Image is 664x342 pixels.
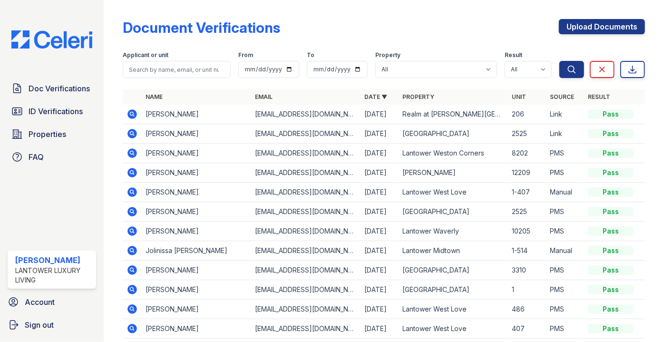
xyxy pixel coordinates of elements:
span: FAQ [29,151,44,163]
td: 407 [508,319,546,339]
a: Result [588,93,610,100]
td: [PERSON_NAME] [142,163,251,183]
td: [DATE] [361,144,399,163]
input: Search by name, email, or unit number [123,61,231,78]
td: 206 [508,105,546,124]
img: CE_Logo_Blue-a8612792a0a2168367f1c8372b55b34899dd931a85d93a1a3d3e32e68fde9ad4.png [4,30,100,49]
td: [DATE] [361,261,399,280]
label: To [307,51,314,59]
div: Pass [588,129,634,138]
td: [EMAIL_ADDRESS][DOMAIN_NAME] [251,124,361,144]
td: 12209 [508,163,546,183]
td: 1 [508,280,546,300]
a: ID Verifications [8,102,96,121]
td: [DATE] [361,319,399,339]
td: [DATE] [361,222,399,241]
a: Email [255,93,273,100]
div: Pass [588,207,634,216]
td: [DATE] [361,105,399,124]
div: Pass [588,265,634,275]
td: Lantower Weston Corners [399,144,508,163]
td: [PERSON_NAME] [142,105,251,124]
a: Doc Verifications [8,79,96,98]
div: Pass [588,109,634,119]
td: PMS [546,261,584,280]
span: Doc Verifications [29,83,90,94]
td: [EMAIL_ADDRESS][DOMAIN_NAME] [251,163,361,183]
td: 8202 [508,144,546,163]
div: Pass [588,168,634,177]
td: [DATE] [361,241,399,261]
div: Pass [588,285,634,294]
span: Sign out [25,319,54,331]
td: [GEOGRAPHIC_DATA] [399,124,508,144]
td: [PERSON_NAME] [142,319,251,339]
td: [GEOGRAPHIC_DATA] [399,261,508,280]
td: [EMAIL_ADDRESS][DOMAIN_NAME] [251,319,361,339]
td: [PERSON_NAME] [142,183,251,202]
td: PMS [546,319,584,339]
td: [EMAIL_ADDRESS][DOMAIN_NAME] [251,300,361,319]
td: Jolinissa [PERSON_NAME] [142,241,251,261]
td: [DATE] [361,124,399,144]
td: PMS [546,163,584,183]
label: Property [375,51,400,59]
td: [EMAIL_ADDRESS][DOMAIN_NAME] [251,261,361,280]
div: Pass [588,246,634,255]
td: Realm at [PERSON_NAME][GEOGRAPHIC_DATA] [399,105,508,124]
td: [DATE] [361,163,399,183]
td: [EMAIL_ADDRESS][DOMAIN_NAME] [251,202,361,222]
td: Manual [546,241,584,261]
td: [PERSON_NAME] [142,202,251,222]
a: Property [402,93,434,100]
td: PMS [546,280,584,300]
td: [PERSON_NAME] [142,280,251,300]
td: [EMAIL_ADDRESS][DOMAIN_NAME] [251,105,361,124]
td: [PERSON_NAME] [142,124,251,144]
td: Lantower West Love [399,300,508,319]
a: Properties [8,125,96,144]
td: 486 [508,300,546,319]
a: Unit [512,93,526,100]
td: PMS [546,222,584,241]
td: [PERSON_NAME] [399,163,508,183]
td: PMS [546,300,584,319]
td: 2525 [508,124,546,144]
a: Source [550,93,574,100]
span: Properties [29,128,66,140]
label: From [238,51,253,59]
div: Document Verifications [123,19,280,36]
div: Lantower Luxury Living [15,266,92,285]
td: [EMAIL_ADDRESS][DOMAIN_NAME] [251,222,361,241]
td: Lantower Midtown [399,241,508,261]
td: [PERSON_NAME] [142,300,251,319]
span: ID Verifications [29,106,83,117]
label: Result [505,51,522,59]
td: PMS [546,202,584,222]
td: [DATE] [361,300,399,319]
div: Pass [588,304,634,314]
td: Lantower Waverly [399,222,508,241]
td: 10205 [508,222,546,241]
td: [DATE] [361,202,399,222]
div: Pass [588,187,634,197]
div: Pass [588,148,634,158]
div: Pass [588,324,634,333]
div: Pass [588,226,634,236]
td: 2525 [508,202,546,222]
td: [GEOGRAPHIC_DATA] [399,202,508,222]
a: FAQ [8,147,96,166]
td: [PERSON_NAME] [142,261,251,280]
td: [DATE] [361,280,399,300]
td: 1-407 [508,183,546,202]
td: [EMAIL_ADDRESS][DOMAIN_NAME] [251,280,361,300]
td: Lantower West Love [399,319,508,339]
a: Account [4,293,100,312]
td: 1-514 [508,241,546,261]
td: Link [546,105,584,124]
label: Applicant or unit [123,51,168,59]
div: [PERSON_NAME] [15,254,92,266]
td: [EMAIL_ADDRESS][DOMAIN_NAME] [251,144,361,163]
td: Lantower West Love [399,183,508,202]
a: Name [146,93,163,100]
